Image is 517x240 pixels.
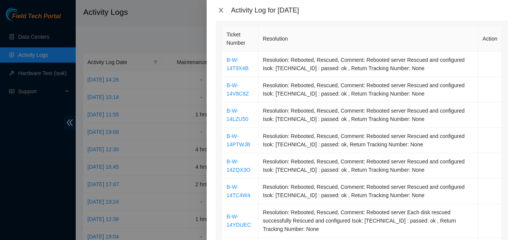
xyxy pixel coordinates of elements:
td: Resolution: Rebooted, Rescued, Comment: Rebooted server Rescued and configured Isok: [TECHNICAL_I... [258,128,478,153]
td: Resolution: Rebooted, Rescued, Comment: Rebooted server Rescued and configured Isok: [TECHNICAL_I... [258,77,478,102]
td: Resolution: Rebooted, Rescued, Comment: Rebooted server Rescued and configured Isok: [TECHNICAL_I... [258,153,478,179]
a: B-W-14T9X4B [226,57,248,71]
td: Resolution: Rebooted, Rescued, Comment: Rebooted server Rescued and configured Isok: [TECHNICAL_I... [258,179,478,204]
td: Resolution: Rebooted, Rescued, Comment: Rebooted server Rescued and configured Isok: [TECHNICAL_I... [258,52,478,77]
th: Action [478,26,502,52]
a: B-W-14YDUEC [226,213,251,228]
a: B-W-14V8C8Z [226,82,249,97]
td: Resolution: Rebooted, Rescued, Comment: Rebooted server Rescued and configured Isok: [TECHNICAL_I... [258,102,478,128]
a: B-W-14PTWJB [226,133,250,147]
div: Activity Log for [DATE] [231,6,508,14]
th: Ticket Number [222,26,258,52]
button: Close [216,7,226,14]
a: B-W-14TC4W4 [226,184,250,198]
td: Resolution: Rebooted, Rescued, Comment: Rebooted server Each disk rescued successfully Rescued an... [258,204,478,238]
a: B-W-14ZQX3O [226,158,250,173]
a: B-W-14LZU50 [226,108,248,122]
th: Resolution [258,26,478,52]
span: close [218,7,224,13]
